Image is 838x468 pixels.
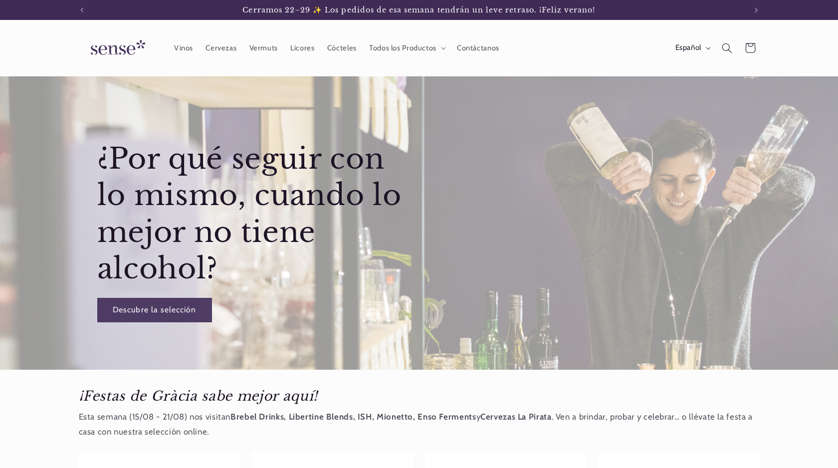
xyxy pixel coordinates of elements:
span: Contáctanos [457,43,499,53]
p: Esta semana (15/08 - 21/08) nos visitan y . Ven a brindar, probar y celebrar… o llévate la festa ... [79,410,760,439]
span: Cócteles [327,43,357,53]
a: Contáctanos [450,37,505,59]
a: Cervezas [200,37,243,59]
strong: Brebel Drinks, Libertine Blends, ISH, Mionetto, Enso Ferments [230,412,476,422]
span: Licores [290,43,314,53]
span: Vermuts [249,43,278,53]
button: Español [669,38,715,58]
a: Sense [75,30,158,66]
strong: Cervezas La Pirata [480,412,551,422]
a: Vermuts [243,37,284,59]
em: ¡Festas de Gràcia sabe mejor aquí! [79,388,318,404]
span: Todos los Productos [369,43,436,53]
a: Descubre la selección [97,298,211,322]
span: Vinos [174,43,193,53]
summary: Todos los Productos [363,37,450,59]
a: Vinos [168,37,199,59]
span: Español [675,42,701,53]
summary: Búsqueda [715,36,738,59]
span: Cervezas [206,43,236,53]
span: Cerramos 22–29 ✨ Los pedidos de esa semana tendrán un leve retraso. ¡Feliz verano! [242,5,595,14]
a: Cócteles [321,37,363,59]
img: Sense [79,34,154,62]
h2: ¿Por qué seguir con lo mismo, cuando lo mejor no tiene alcohol? [97,141,417,287]
a: Licores [284,37,321,59]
